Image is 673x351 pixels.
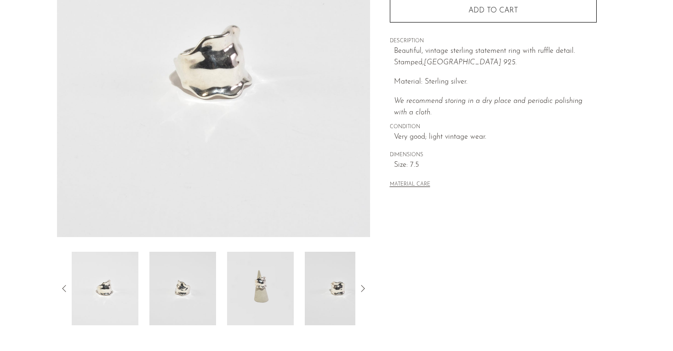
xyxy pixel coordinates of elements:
[390,37,597,45] span: DESCRIPTION
[72,252,138,325] img: Sterling Ruffle Ring
[394,159,597,171] span: Size: 7.5
[390,181,430,188] button: MATERIAL CARE
[394,45,597,69] p: Beautiful, vintage sterling statement ring with ruffle detail. Stamped,
[394,76,597,88] p: Material: Sterling silver.
[390,123,597,131] span: CONDITION
[394,131,597,143] span: Very good; light vintage wear.
[305,252,371,325] img: Sterling Ruffle Ring
[394,97,582,117] i: We recommend storing in a dry place and periodic polishing with a cloth.
[424,59,517,66] em: [GEOGRAPHIC_DATA] 925.
[390,151,597,159] span: DIMENSIONS
[227,252,294,325] img: Sterling Ruffle Ring
[149,252,216,325] img: Sterling Ruffle Ring
[468,7,518,14] span: Add to cart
